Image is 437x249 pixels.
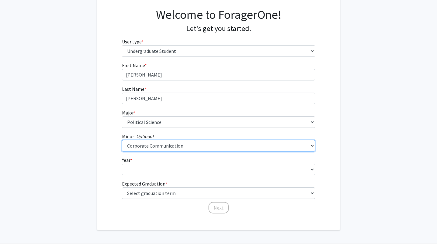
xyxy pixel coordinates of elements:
span: First Name [122,62,145,68]
h1: Welcome to ForagerOne! [122,7,315,22]
i: - Optional [134,133,154,139]
h4: Let's get you started. [122,24,315,33]
label: User type [122,38,144,45]
iframe: Chat [5,222,26,244]
span: Last Name [122,86,144,92]
label: Minor [122,133,154,140]
label: Major [122,109,136,116]
button: Next [208,202,229,213]
label: Expected Graduation [122,180,167,187]
label: Year [122,156,132,164]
